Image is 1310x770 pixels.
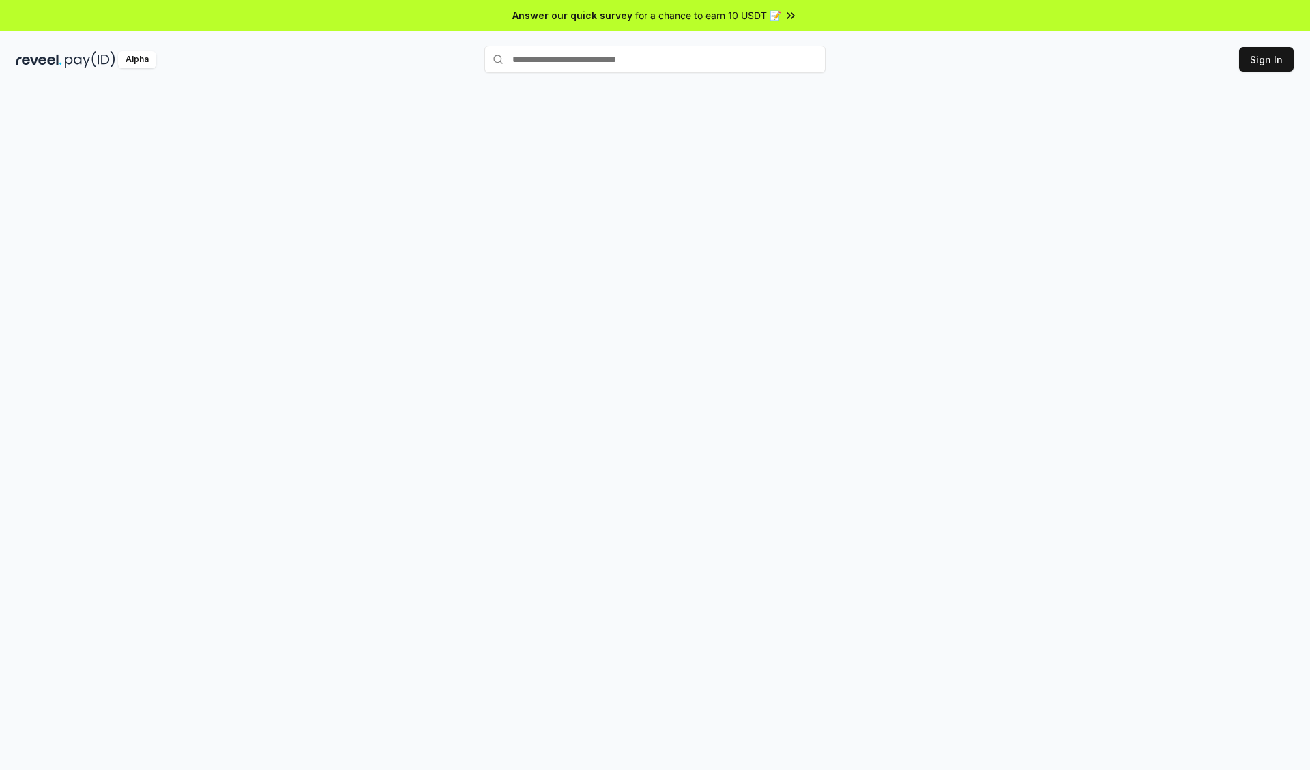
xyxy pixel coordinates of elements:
div: Alpha [118,51,156,68]
span: for a chance to earn 10 USDT 📝 [635,8,781,23]
img: reveel_dark [16,51,62,68]
button: Sign In [1239,47,1294,72]
span: Answer our quick survey [512,8,632,23]
img: pay_id [65,51,115,68]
